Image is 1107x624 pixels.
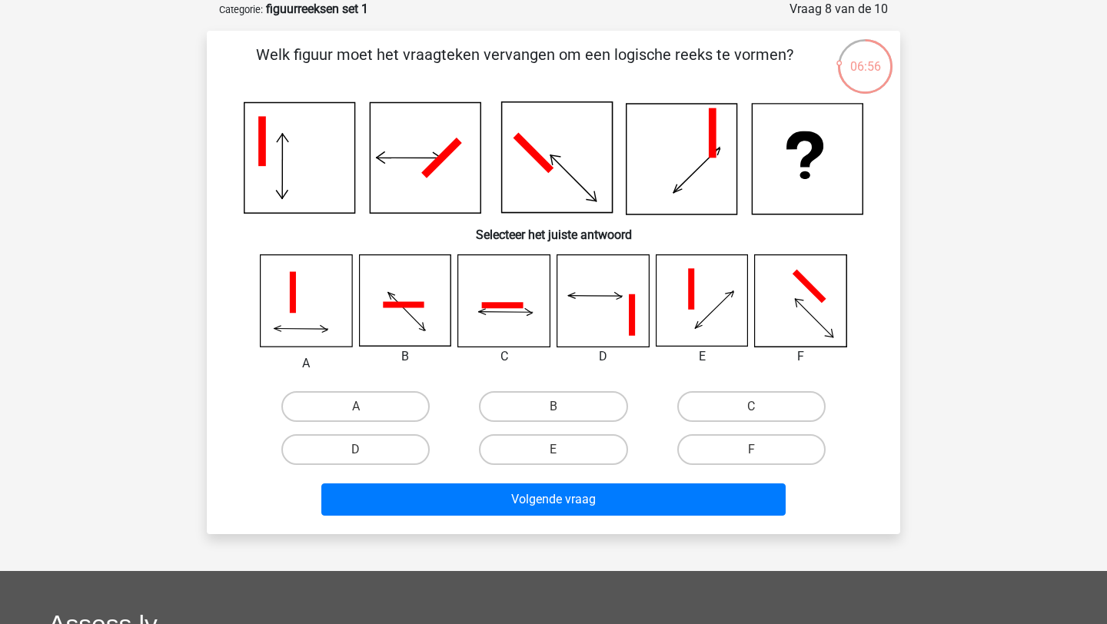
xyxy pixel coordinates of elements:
[644,347,760,366] div: E
[743,347,859,366] div: F
[479,391,627,422] label: B
[248,354,364,373] div: A
[231,43,818,89] p: Welk figuur moet het vraagteken vervangen om een logische reeks te vormen?
[545,347,661,366] div: D
[219,4,263,15] small: Categorie:
[677,434,826,465] label: F
[321,483,786,516] button: Volgende vraag
[281,391,430,422] label: A
[479,434,627,465] label: E
[231,215,876,242] h6: Selecteer het juiste antwoord
[446,347,562,366] div: C
[677,391,826,422] label: C
[347,347,464,366] div: B
[281,434,430,465] label: D
[836,38,894,76] div: 06:56
[266,2,368,16] strong: figuurreeksen set 1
